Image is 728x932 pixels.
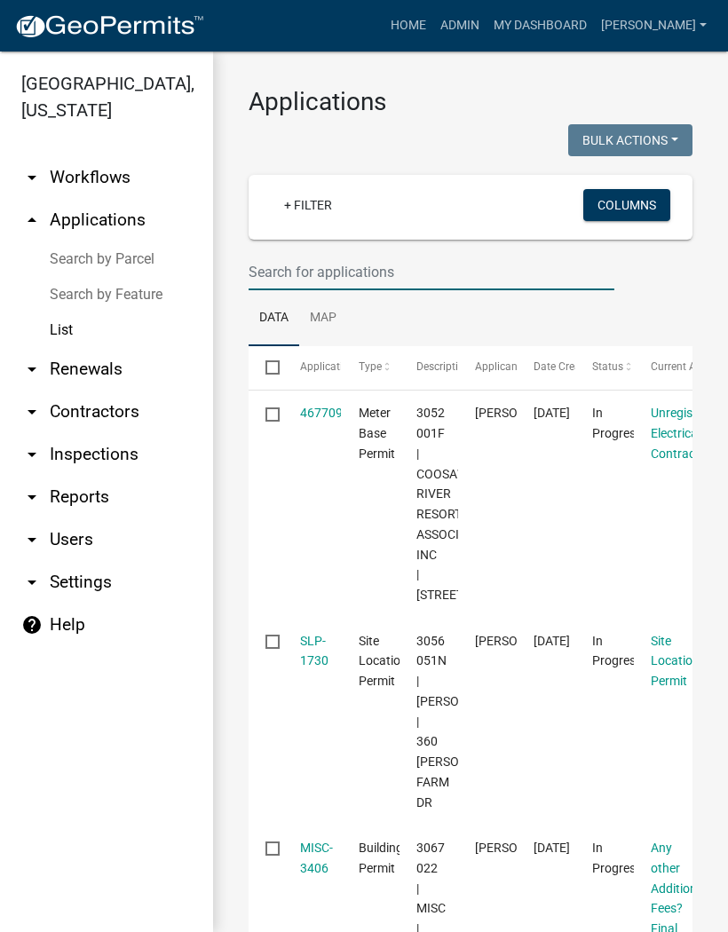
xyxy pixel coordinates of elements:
[341,346,400,389] datatable-header-cell: Type
[534,360,596,373] span: Date Created
[534,406,570,420] span: 08/22/2025
[359,360,382,373] span: Type
[651,634,700,689] a: Site Location Permit
[583,189,670,221] button: Columns
[568,124,692,156] button: Bulk Actions
[299,290,347,347] a: Map
[594,9,714,43] a: [PERSON_NAME]
[592,634,642,668] span: In Progress
[21,359,43,380] i: arrow_drop_down
[416,360,471,373] span: Description
[475,360,521,373] span: Applicant
[21,572,43,593] i: arrow_drop_down
[416,406,526,602] span: 3052 001F | COOSAWATTEE RIVER RESORT ASSOCIATION INC | 25 FIFE VILLA DR
[300,634,328,668] a: SLP-1730
[249,346,282,389] datatable-header-cell: Select
[21,401,43,423] i: arrow_drop_down
[534,841,570,855] span: 08/21/2025
[249,254,614,290] input: Search for applications
[21,167,43,188] i: arrow_drop_down
[651,406,721,461] a: Unregistered Electrical Contractor
[416,634,511,810] span: 3056 051N | HALEY K ROBINSON | 360 FOWLER FARM DR
[249,290,299,347] a: Data
[458,346,517,389] datatable-header-cell: Applicant
[359,406,395,461] span: Meter Base Permit
[487,9,594,43] a: My Dashboard
[359,841,403,875] span: Building Permit
[300,406,343,420] a: 467709
[21,444,43,465] i: arrow_drop_down
[634,346,692,389] datatable-header-cell: Current Activity
[384,9,433,43] a: Home
[21,486,43,508] i: arrow_drop_down
[517,346,575,389] datatable-header-cell: Date Created
[21,529,43,550] i: arrow_drop_down
[575,346,634,389] datatable-header-cell: Status
[651,360,724,373] span: Current Activity
[270,189,346,221] a: + Filter
[300,841,333,875] a: MISC-3406
[592,406,642,440] span: In Progress
[475,634,570,648] span: DAVID BAUGHMAN
[359,634,408,689] span: Site Location Permit
[475,841,570,855] span: KENT SANFORD
[249,87,692,117] h3: Applications
[592,360,623,373] span: Status
[433,9,487,43] a: Admin
[282,346,341,389] datatable-header-cell: Application Number
[21,209,43,231] i: arrow_drop_up
[300,360,397,373] span: Application Number
[651,841,707,915] a: Any other Additional Fees?
[21,614,43,636] i: help
[400,346,458,389] datatable-header-cell: Description
[592,841,642,875] span: In Progress
[475,406,570,420] span: Lance Bramlett
[534,634,570,648] span: 08/21/2025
